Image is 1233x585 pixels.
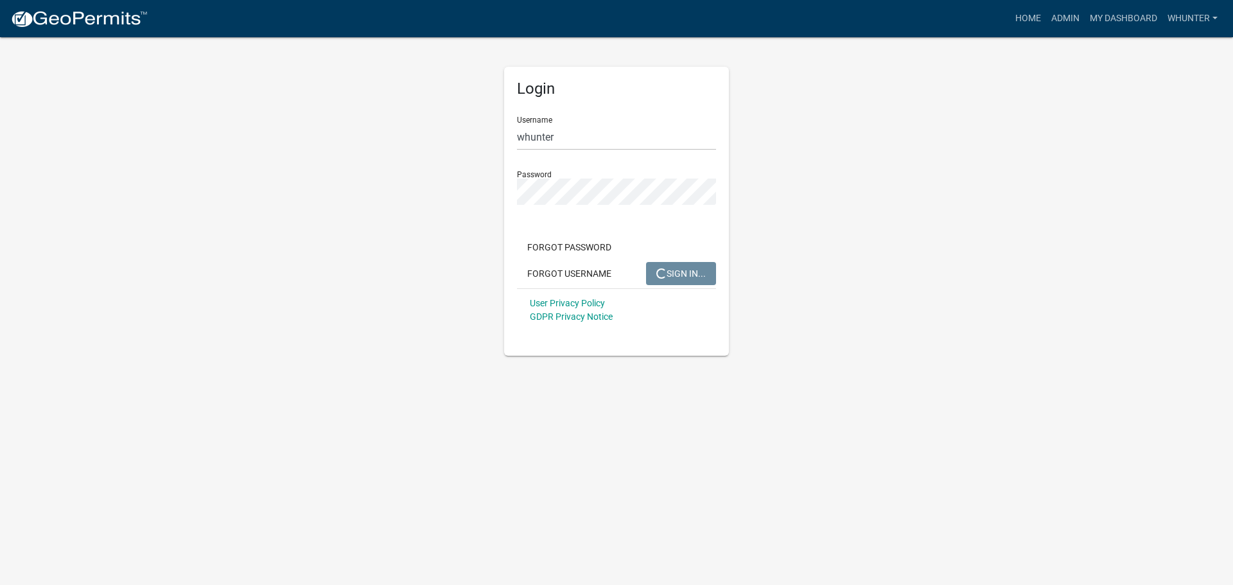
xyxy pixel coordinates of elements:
[1162,6,1223,31] a: whunter
[517,236,622,259] button: Forgot Password
[1010,6,1046,31] a: Home
[646,262,716,285] button: SIGN IN...
[656,268,706,278] span: SIGN IN...
[530,298,605,308] a: User Privacy Policy
[517,262,622,285] button: Forgot Username
[517,80,716,98] h5: Login
[1046,6,1085,31] a: Admin
[1085,6,1162,31] a: My Dashboard
[530,311,613,322] a: GDPR Privacy Notice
